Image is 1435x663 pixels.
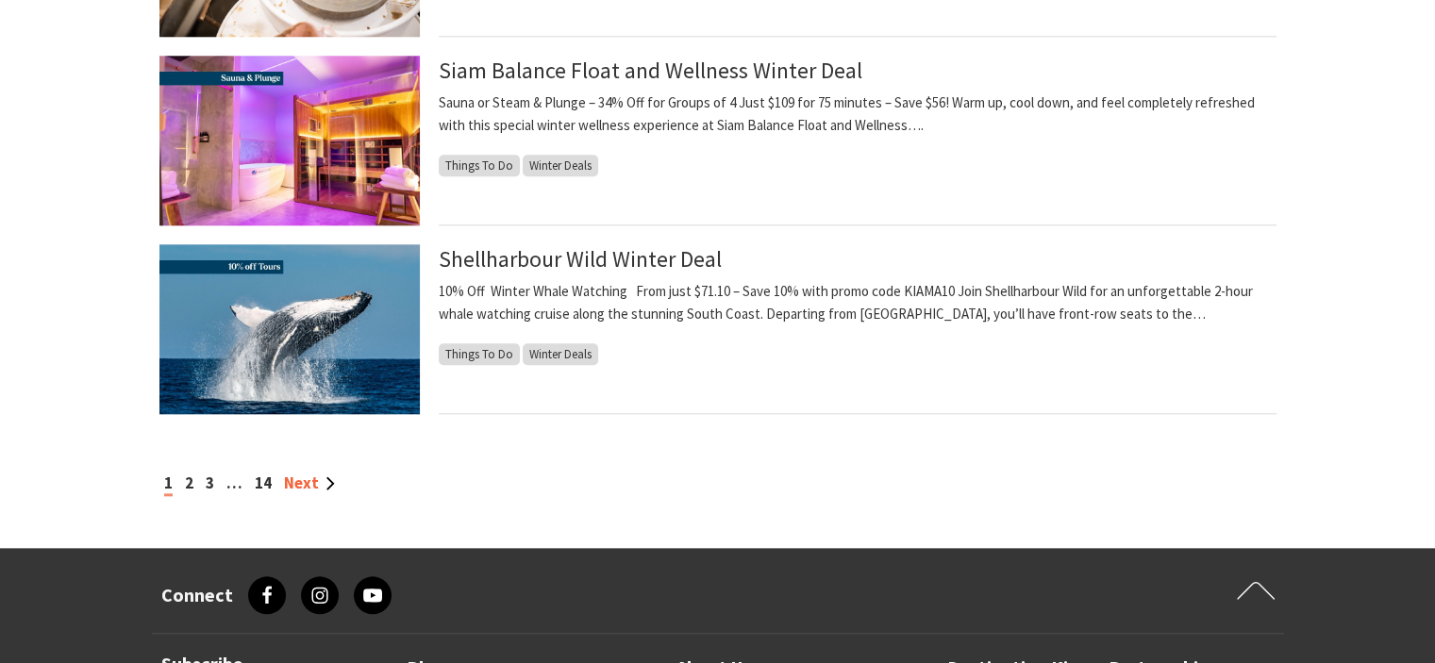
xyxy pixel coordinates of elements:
[226,472,242,493] span: …
[439,155,520,176] span: Things To Do
[439,91,1276,137] p: Sauna or Steam & Plunge – 34% Off for Groups of 4 Just $109 for 75 minutes – Save $56! Warm up, c...
[284,472,335,493] a: Next
[523,343,598,365] span: Winter Deals
[439,244,722,273] a: Shellharbour Wild Winter Deal
[439,280,1276,325] p: 10% Off Winter Whale Watching From just $71.10 – Save 10% with promo code KIAMA10 Join Shellharbo...
[185,472,193,493] a: 2
[255,472,272,493] a: 14
[523,155,598,176] span: Winter Deals
[161,584,233,606] h3: Connect
[439,56,862,85] a: Siam Balance Float and Wellness Winter Deal
[206,472,214,493] a: 3
[164,472,173,496] span: 1
[439,343,520,365] span: Things To Do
